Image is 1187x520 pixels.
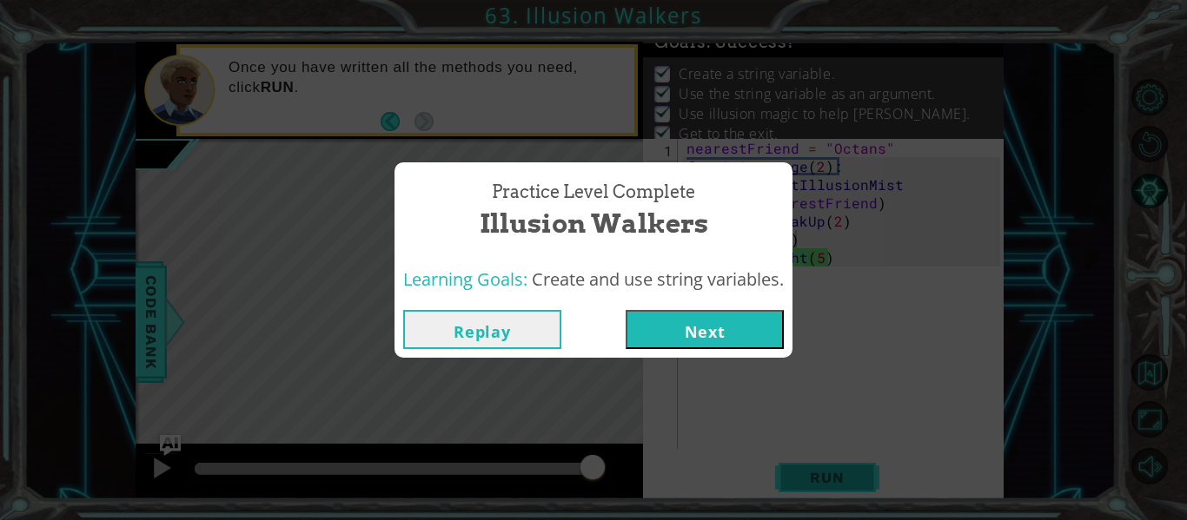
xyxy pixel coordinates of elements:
span: Learning Goals: [403,267,527,291]
button: Replay [403,310,561,349]
button: Next [626,310,784,349]
span: Illusion Walkers [480,205,708,242]
span: Create and use string variables. [532,267,784,291]
span: Practice Level Complete [492,180,695,205]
